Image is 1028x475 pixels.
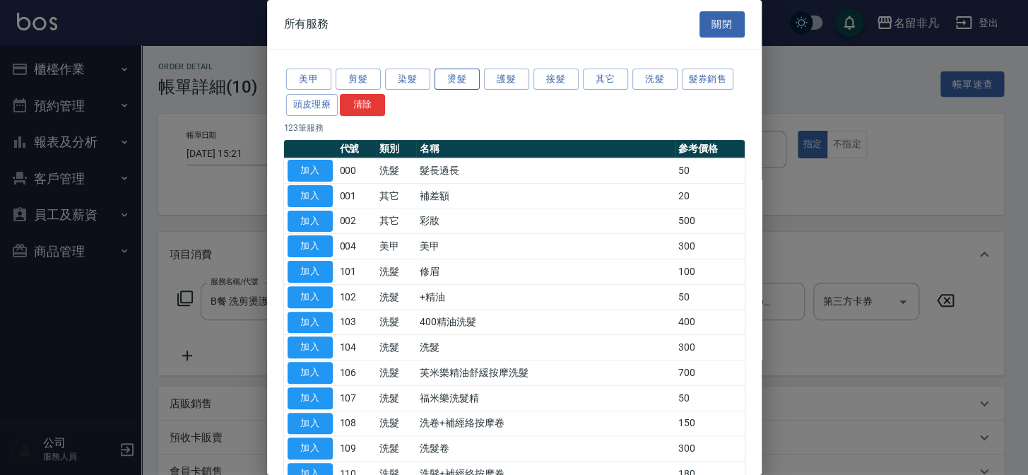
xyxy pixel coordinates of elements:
[376,310,416,335] td: 洗髮
[416,183,674,209] td: 補差額
[675,284,745,310] td: 50
[533,69,579,90] button: 接髮
[336,385,377,411] td: 107
[682,69,734,90] button: 髮券銷售
[675,360,745,386] td: 700
[416,259,674,285] td: 修眉
[336,411,377,436] td: 108
[336,234,377,259] td: 004
[583,69,628,90] button: 其它
[288,185,333,207] button: 加入
[376,140,416,158] th: 類別
[288,438,333,459] button: 加入
[675,310,745,335] td: 400
[336,284,377,310] td: 102
[416,385,674,411] td: 福米樂洗髮精
[336,360,377,386] td: 106
[288,160,333,182] button: 加入
[675,411,745,436] td: 150
[376,360,416,386] td: 洗髮
[340,94,385,116] button: 清除
[416,209,674,234] td: 彩妝
[675,259,745,285] td: 100
[376,335,416,360] td: 洗髮
[675,158,745,184] td: 50
[416,140,674,158] th: 名稱
[385,69,430,90] button: 染髮
[286,94,338,116] button: 頭皮理療
[675,385,745,411] td: 50
[416,360,674,386] td: 芙米樂精油舒緩按摩洗髮
[336,209,377,234] td: 002
[675,209,745,234] td: 500
[376,259,416,285] td: 洗髮
[484,69,529,90] button: 護髮
[376,385,416,411] td: 洗髮
[675,140,745,158] th: 參考價格
[336,69,381,90] button: 剪髮
[632,69,678,90] button: 洗髮
[286,69,331,90] button: 美甲
[288,286,333,308] button: 加入
[288,211,333,233] button: 加入
[336,310,377,335] td: 103
[376,183,416,209] td: 其它
[675,436,745,462] td: 300
[416,335,674,360] td: 洗髮
[336,259,377,285] td: 101
[288,362,333,384] button: 加入
[376,234,416,259] td: 美甲
[284,17,329,31] span: 所有服務
[416,310,674,335] td: 400精油洗髮
[376,158,416,184] td: 洗髮
[288,235,333,257] button: 加入
[376,209,416,234] td: 其它
[336,335,377,360] td: 104
[416,234,674,259] td: 美甲
[416,158,674,184] td: 髮長過長
[435,69,480,90] button: 燙髮
[699,11,745,37] button: 關閉
[675,335,745,360] td: 300
[376,436,416,462] td: 洗髮
[416,436,674,462] td: 洗髮卷
[376,411,416,436] td: 洗髮
[288,312,333,334] button: 加入
[284,122,745,134] p: 123 筆服務
[675,183,745,209] td: 20
[336,436,377,462] td: 109
[288,413,333,435] button: 加入
[376,284,416,310] td: 洗髮
[288,336,333,358] button: 加入
[675,234,745,259] td: 300
[336,140,377,158] th: 代號
[336,158,377,184] td: 000
[416,284,674,310] td: +精油
[288,261,333,283] button: 加入
[336,183,377,209] td: 001
[416,411,674,436] td: 洗卷+補經絡按摩卷
[288,387,333,409] button: 加入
